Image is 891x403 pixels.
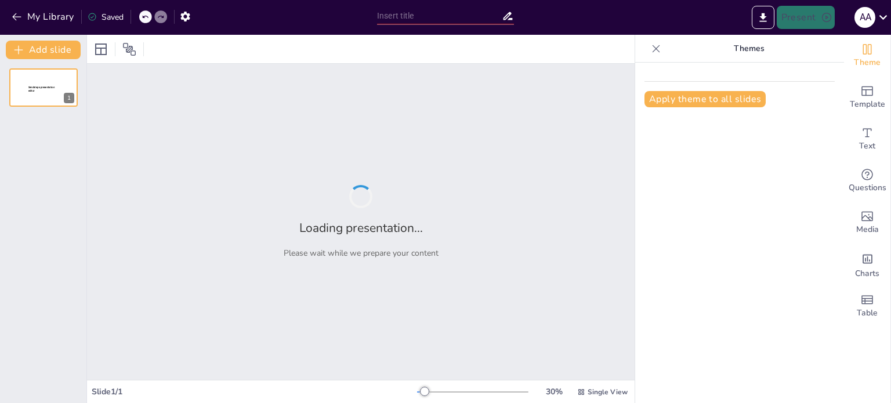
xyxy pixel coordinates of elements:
[854,56,881,69] span: Theme
[644,91,766,107] button: Apply theme to all slides
[859,140,875,153] span: Text
[28,86,55,92] span: Sendsteps presentation editor
[665,35,832,63] p: Themes
[92,386,417,397] div: Slide 1 / 1
[844,285,890,327] div: Add a table
[377,8,502,24] input: Insert title
[844,77,890,118] div: Add ready made slides
[540,386,568,397] div: 30 %
[850,98,885,111] span: Template
[854,7,875,28] div: A A
[284,248,439,259] p: Please wait while we prepare your content
[752,6,774,29] button: Export to PowerPoint
[122,42,136,56] span: Position
[588,387,628,397] span: Single View
[844,160,890,202] div: Get real-time input from your audience
[9,68,78,107] div: 1
[849,181,886,194] span: Questions
[844,35,890,77] div: Change the overall theme
[9,8,79,26] button: My Library
[844,244,890,285] div: Add charts and graphs
[854,6,875,29] button: A A
[92,40,110,59] div: Layout
[299,220,423,236] h2: Loading presentation...
[777,6,835,29] button: Present
[88,12,124,23] div: Saved
[844,202,890,244] div: Add images, graphics, shapes or video
[857,307,878,320] span: Table
[6,41,81,59] button: Add slide
[856,223,879,236] span: Media
[64,93,74,103] div: 1
[855,267,879,280] span: Charts
[844,118,890,160] div: Add text boxes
